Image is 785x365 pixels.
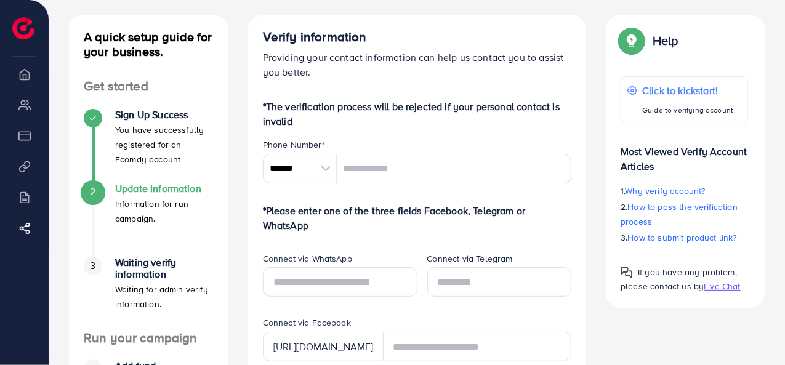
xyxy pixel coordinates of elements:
[115,282,214,311] p: Waiting for admin verify information.
[642,103,733,118] p: Guide to verifying account
[69,331,228,346] h4: Run your campaign
[621,183,748,198] p: 1.
[69,30,228,59] h4: A quick setup guide for your business.
[12,17,34,39] img: logo
[90,185,95,199] span: 2
[621,266,737,292] span: If you have any problem, please contact us by
[263,50,572,79] p: Providing your contact information can help us contact you to assist you better.
[263,30,572,45] h4: Verify information
[621,230,748,245] p: 3.
[90,259,95,273] span: 3
[626,185,706,197] span: Why verify account?
[115,122,214,167] p: You have successfully registered for an Ecomdy account
[621,134,748,174] p: Most Viewed Verify Account Articles
[115,109,214,121] h4: Sign Up Success
[69,109,228,183] li: Sign Up Success
[621,201,738,228] span: How to pass the verification process
[263,99,572,129] p: *The verification process will be rejected if your personal contact is invalid
[653,33,678,48] p: Help
[621,30,643,52] img: Popup guide
[642,83,733,98] p: Click to kickstart!
[69,183,228,257] li: Update Information
[115,257,214,280] h4: Waiting verify information
[263,203,572,233] p: *Please enter one of the three fields Facebook, Telegram or WhatsApp
[263,252,352,265] label: Connect via WhatsApp
[115,196,214,226] p: Information for run campaign.
[69,257,228,331] li: Waiting verify information
[704,280,740,292] span: Live Chat
[621,267,633,279] img: Popup guide
[621,199,748,229] p: 2.
[628,231,737,244] span: How to submit product link?
[263,138,325,151] label: Phone Number
[427,252,513,265] label: Connect via Telegram
[263,332,384,361] div: [URL][DOMAIN_NAME]
[115,183,214,195] h4: Update Information
[69,79,228,94] h4: Get started
[263,316,351,329] label: Connect via Facebook
[733,310,776,356] iframe: Chat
